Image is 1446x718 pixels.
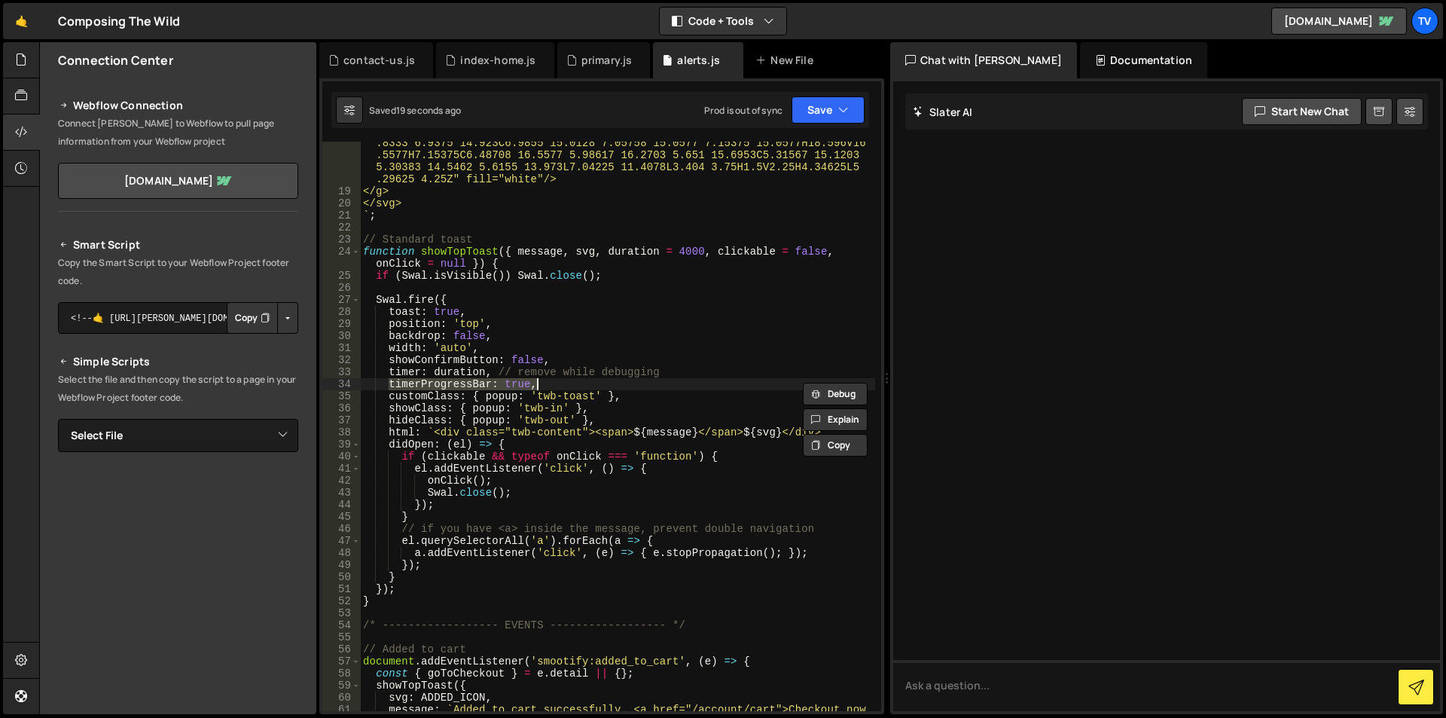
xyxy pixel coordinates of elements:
div: 19 seconds ago [396,104,461,117]
div: 25 [322,270,361,282]
div: Documentation [1080,42,1207,78]
div: 51 [322,583,361,595]
a: [DOMAIN_NAME] [58,163,298,199]
a: TV [1411,8,1438,35]
p: Copy the Smart Script to your Webflow Project footer code. [58,254,298,290]
div: 53 [322,607,361,619]
div: 32 [322,354,361,366]
div: 29 [322,318,361,330]
div: 27 [322,294,361,306]
div: 59 [322,680,361,692]
div: 37 [322,414,361,426]
h2: Connection Center [58,52,173,69]
div: Prod is out of sync [704,104,782,117]
div: 33 [322,366,361,378]
div: 42 [322,475,361,487]
div: 28 [322,306,361,318]
div: 41 [322,463,361,475]
div: 36 [322,402,361,414]
div: contact-us.js [343,53,415,68]
div: alerts.js [677,53,719,68]
div: 34 [322,378,361,390]
div: Button group with nested dropdown [227,302,298,334]
div: 55 [322,631,361,643]
div: index-home.js [460,53,535,68]
div: primary.js [581,53,633,68]
div: 20 [322,197,361,209]
div: 50 [322,571,361,583]
div: Composing The Wild [58,12,180,30]
div: 48 [322,547,361,559]
a: [DOMAIN_NAME] [1271,8,1407,35]
div: 39 [322,438,361,451]
div: 44 [322,499,361,511]
h2: Webflow Connection [58,96,298,115]
button: Code + Tools [660,8,786,35]
div: 23 [322,234,361,246]
a: 🤙 [3,3,40,39]
div: 52 [322,595,361,607]
div: 40 [322,451,361,463]
h2: Simple Scripts [58,353,298,371]
div: 60 [322,692,361,704]
div: 19 [322,185,361,197]
div: 30 [322,330,361,342]
button: Save [792,96,865,124]
div: 54 [322,619,361,631]
div: 47 [322,535,361,547]
h2: Smart Script [58,236,298,254]
div: Saved [369,104,461,117]
div: 21 [322,209,361,222]
div: 46 [322,523,361,535]
button: Debug [803,383,868,405]
div: 35 [322,390,361,402]
button: Start new chat [1242,98,1362,125]
div: 38 [322,426,361,438]
div: 57 [322,655,361,668]
iframe: YouTube video player [58,477,300,613]
div: 22 [322,222,361,234]
div: 56 [322,643,361,655]
textarea: <!--🤙 [URL][PERSON_NAME][DOMAIN_NAME]> <script>document.addEventListener("DOMContentLoaded", func... [58,302,298,334]
div: 24 [322,246,361,270]
div: 26 [322,282,361,294]
div: 31 [322,342,361,354]
div: Chat with [PERSON_NAME] [890,42,1077,78]
p: Connect [PERSON_NAME] to Webflow to pull page information from your Webflow project [58,115,298,151]
div: New File [755,53,819,68]
div: 43 [322,487,361,499]
button: Copy [803,434,868,457]
div: 45 [322,511,361,523]
div: 58 [322,668,361,680]
button: Copy [227,302,278,334]
button: Explain [803,408,868,431]
p: Select the file and then copy the script to a page in your Webflow Project footer code. [58,371,298,407]
div: 49 [322,559,361,571]
h2: Slater AI [913,105,973,119]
